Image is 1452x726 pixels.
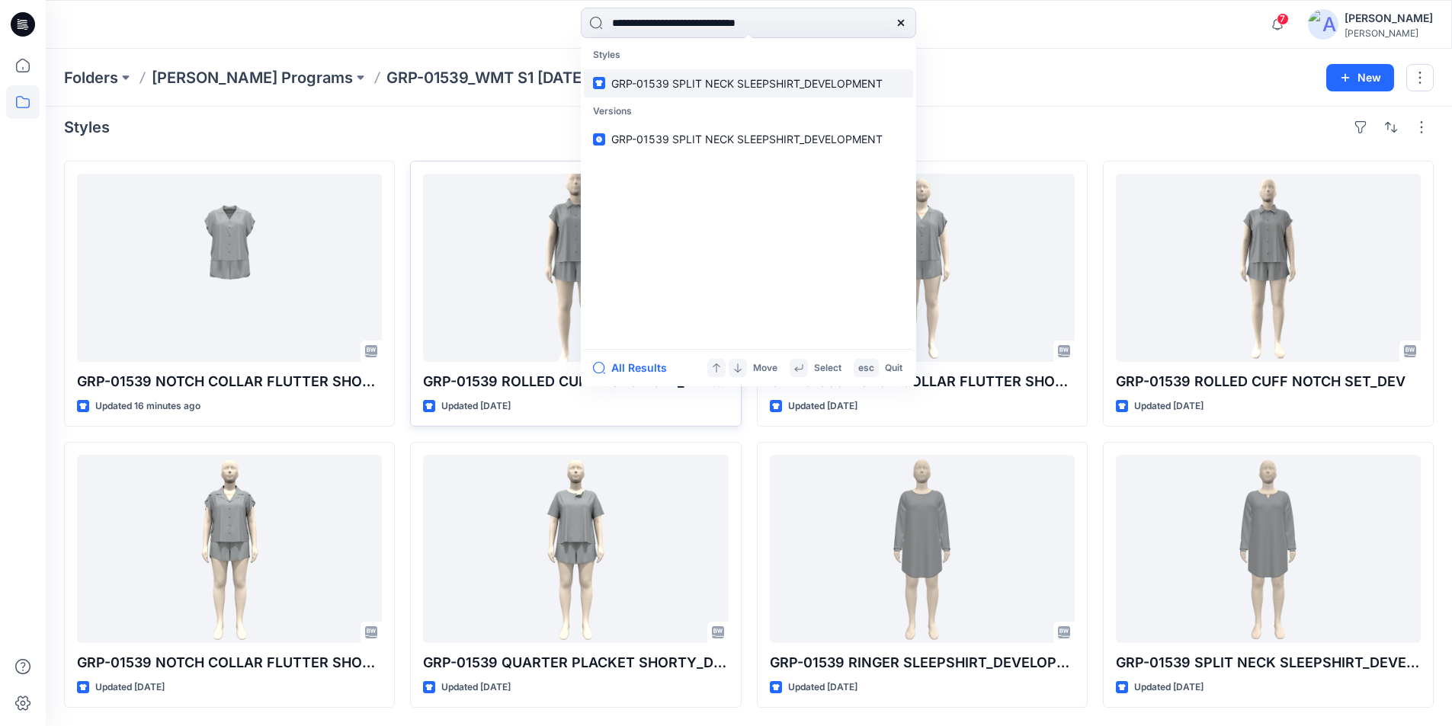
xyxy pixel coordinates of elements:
[423,652,728,673] p: GRP-01539 QUARTER PLACKET SHORTY_DEV
[770,174,1075,362] a: GRP-01539 NOTCH COLLAR FLUTTER SHORTY_DEV_REV1
[423,371,728,392] p: GRP-01539 ROLLED CUFF NOTCH SET_DEV_REV02
[441,398,511,414] p: Updated [DATE]
[584,41,913,69] p: Styles
[584,98,913,126] p: Versions
[1277,13,1289,25] span: 7
[64,118,110,136] h4: Styles
[77,174,382,362] a: GRP-01539 NOTCH COLLAR FLUTTER SHORTY_WITHOUT AVATAR
[788,398,857,414] p: Updated [DATE]
[814,360,841,376] p: Select
[64,67,118,88] a: Folders
[611,77,883,90] span: GRP-01539 SPLIT NECK SLEEPSHIRT_DEVELOPMENT
[1134,680,1204,696] p: Updated [DATE]
[770,371,1075,392] p: GRP-01539 NOTCH COLLAR FLUTTER SHORTY_DEV_REV1
[770,455,1075,643] a: GRP-01539 RINGER SLEEPSHIRT_DEVELOPMENT
[1308,9,1338,40] img: avatar
[77,371,382,392] p: GRP-01539 NOTCH COLLAR FLUTTER SHORTY_WITHOUT AVATAR
[1134,398,1204,414] p: Updated [DATE]
[1116,455,1421,643] a: GRP-01539 SPLIT NECK SLEEPSHIRT_DEVELOPMENT
[423,174,728,362] a: GRP-01539 ROLLED CUFF NOTCH SET_DEV_REV02
[1116,174,1421,362] a: GRP-01539 ROLLED CUFF NOTCH SET_DEV
[1116,371,1421,392] p: GRP-01539 ROLLED CUFF NOTCH SET_DEV
[77,455,382,643] a: GRP-01539 NOTCH COLLAR FLUTTER SHORTY_DEV
[858,360,874,376] p: esc
[1345,9,1433,27] div: [PERSON_NAME]
[1326,64,1394,91] button: New
[423,455,728,643] a: GRP-01539 QUARTER PLACKET SHORTY_DEV
[152,67,353,88] a: [PERSON_NAME] Programs
[770,652,1075,673] p: GRP-01539 RINGER SLEEPSHIRT_DEVELOPMENT
[753,360,777,376] p: Move
[885,360,902,376] p: Quit
[95,680,165,696] p: Updated [DATE]
[1116,652,1421,673] p: GRP-01539 SPLIT NECK SLEEPSHIRT_DEVELOPMENT
[584,125,913,153] a: GRP-01539 SPLIT NECK SLEEPSHIRT_DEVELOPMENT
[1345,27,1433,39] div: [PERSON_NAME]
[441,680,511,696] p: Updated [DATE]
[95,398,200,414] p: Updated 16 minutes ago
[77,652,382,673] p: GRP-01539 NOTCH COLLAR FLUTTER SHORTY_DEV
[386,67,803,88] p: GRP-01539_WMT S1 [DATE]_Lic V-Day Notch + Sleepshirt
[584,69,913,98] a: GRP-01539 SPLIT NECK SLEEPSHIRT_DEVELOPMENT
[611,133,883,146] span: GRP-01539 SPLIT NECK SLEEPSHIRT_DEVELOPMENT
[593,359,677,377] button: All Results
[788,680,857,696] p: Updated [DATE]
